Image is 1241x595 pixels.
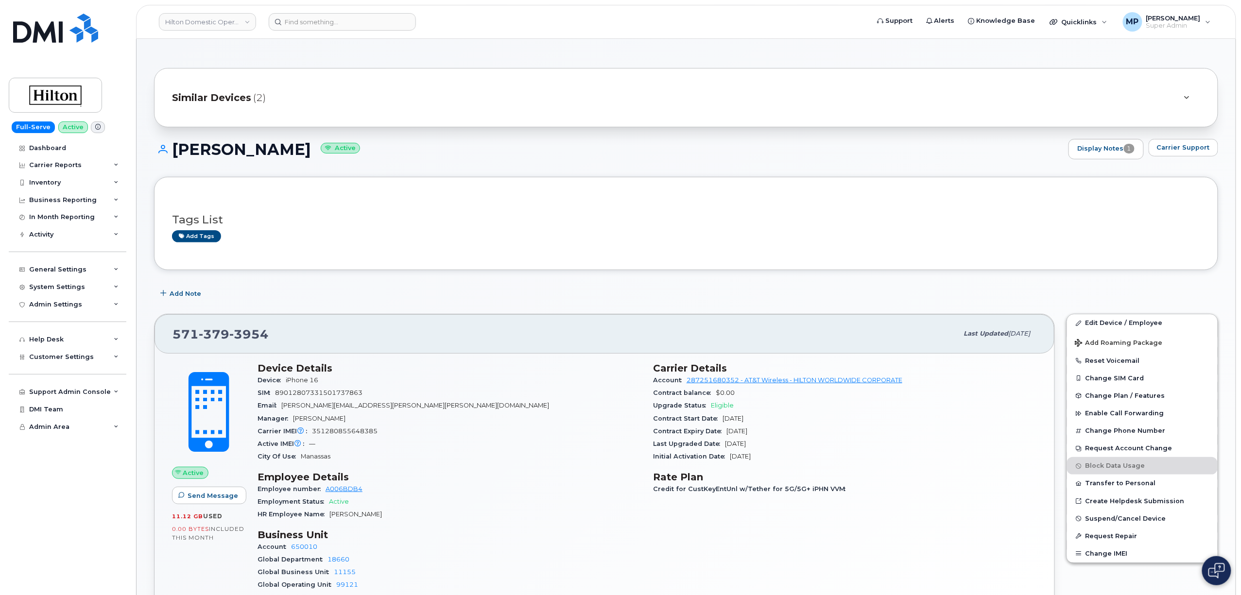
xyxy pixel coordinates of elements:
span: Account [653,376,687,384]
button: Transfer to Personal [1067,475,1218,492]
span: SIM [258,389,275,396]
span: — [309,440,315,447]
a: 650010 [291,543,317,550]
button: Change Plan / Features [1067,387,1218,405]
a: Edit Device / Employee [1067,314,1218,332]
span: Contract Start Date [653,415,723,422]
span: Suspend/Cancel Device [1086,515,1166,522]
button: Reset Voicemail [1067,352,1218,370]
span: [DATE] [725,440,746,447]
span: Carrier Support [1157,143,1210,152]
span: Enable Call Forwarding [1086,410,1164,417]
span: Global Business Unit [258,568,334,576]
a: 18660 [327,556,349,563]
span: $0.00 [716,389,735,396]
span: Send Message [188,491,238,500]
a: A006BDB4 [326,485,362,493]
span: Global Department [258,556,327,563]
span: included this month [172,525,244,541]
span: Contract Expiry Date [653,427,726,435]
span: Global Operating Unit [258,581,336,588]
span: Employee number [258,485,326,493]
button: Send Message [172,487,246,504]
h3: Tags List [172,214,1200,226]
a: Create Helpdesk Submission [1067,493,1218,510]
span: 89012807331501737863 [275,389,362,396]
span: Last Upgraded Date [653,440,725,447]
button: Suspend/Cancel Device [1067,510,1218,527]
span: Email [258,402,281,409]
button: Carrier Support [1149,139,1218,156]
a: 287251680352 - AT&T Wireless - HILTON WORLDWIDE CORPORATE [687,376,902,384]
h3: Rate Plan [653,471,1037,483]
span: Add Note [170,289,201,298]
span: 1 [1124,144,1135,153]
span: Account [258,543,291,550]
span: Similar Devices [172,91,251,105]
a: 99121 [336,581,358,588]
button: Add Note [154,285,209,302]
span: iPhone 16 [286,376,318,384]
span: Add Roaming Package [1075,339,1163,348]
h3: Employee Details [258,471,641,483]
span: Carrier IMEI [258,427,312,435]
span: [DATE] [1009,330,1031,337]
span: Device [258,376,286,384]
span: HR Employee Name [258,510,329,518]
a: Display Notes1 [1069,139,1144,159]
button: Change SIM Card [1067,370,1218,387]
span: Manassas [301,453,330,460]
span: 351280855648385 [312,427,378,435]
small: Active [321,143,360,154]
span: [PERSON_NAME] [329,510,382,518]
span: 379 [199,327,229,341]
span: Credit for CustKeyEntUnl w/Tether for 5G/5G+ iPHN VVM [653,485,850,493]
span: 3954 [229,327,269,341]
button: Add Roaming Package [1067,332,1218,352]
span: Manager [258,415,293,422]
h3: Device Details [258,362,641,374]
span: used [203,512,223,520]
span: Eligible [711,402,734,409]
h3: Business Unit [258,529,641,541]
span: Last updated [964,330,1009,337]
span: (2) [253,91,266,105]
span: Employment Status [258,498,329,505]
a: Add tags [172,230,221,242]
span: Active IMEI [258,440,309,447]
span: [PERSON_NAME][EMAIL_ADDRESS][PERSON_NAME][PERSON_NAME][DOMAIN_NAME] [281,402,549,409]
span: 0.00 Bytes [172,526,209,532]
button: Change Phone Number [1067,422,1218,440]
span: [PERSON_NAME] [293,415,345,422]
button: Block Data Usage [1067,457,1218,475]
span: Initial Activation Date [653,453,730,460]
span: Change Plan / Features [1086,392,1165,399]
span: [DATE] [723,415,743,422]
span: 571 [172,327,269,341]
button: Change IMEI [1067,545,1218,562]
span: [DATE] [726,427,747,435]
button: Request Repair [1067,527,1218,545]
img: Open chat [1208,563,1225,578]
span: Upgrade Status [653,402,711,409]
a: 11155 [334,568,356,576]
span: Contract balance [653,389,716,396]
button: Request Account Change [1067,440,1218,457]
span: Active [183,468,204,477]
h1: [PERSON_NAME] [154,141,1064,158]
span: Active [329,498,349,505]
span: 11.12 GB [172,513,203,520]
span: City Of Use [258,453,301,460]
span: [DATE] [730,453,751,460]
h3: Carrier Details [653,362,1037,374]
button: Enable Call Forwarding [1067,405,1218,422]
